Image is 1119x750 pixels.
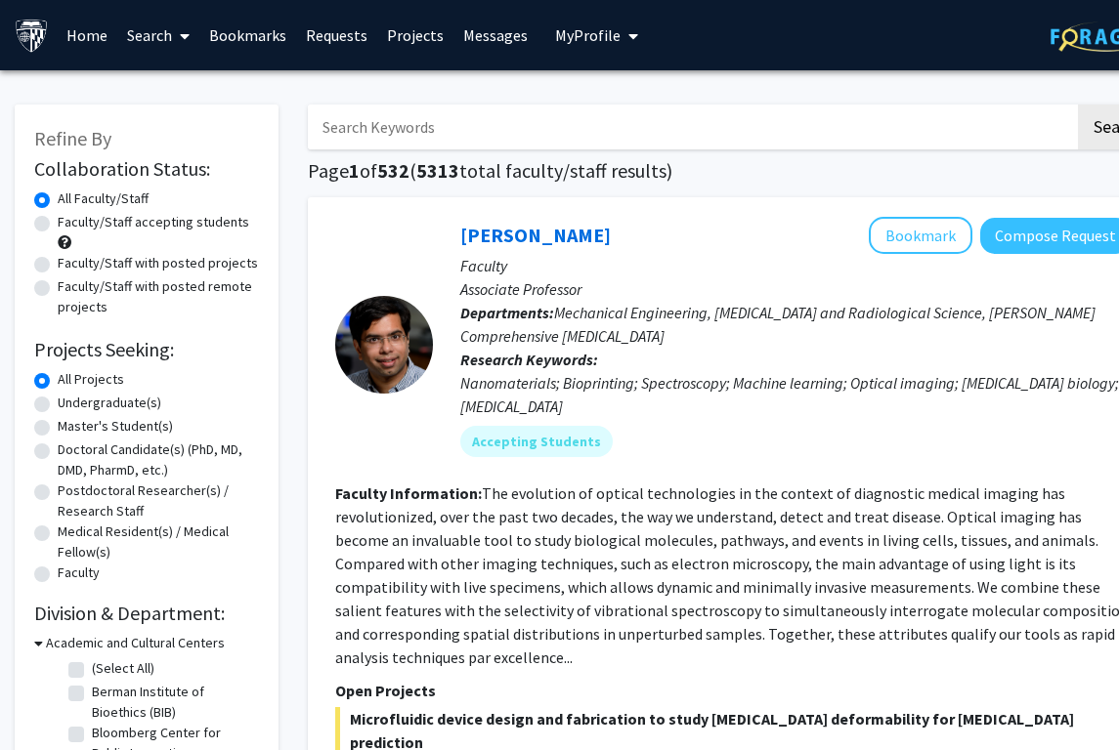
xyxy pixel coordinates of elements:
[58,439,259,480] label: Doctoral Candidate(s) (PhD, MD, DMD, PharmD, etc.)
[58,393,161,413] label: Undergraduate(s)
[460,223,611,247] a: [PERSON_NAME]
[377,1,453,69] a: Projects
[460,350,598,369] b: Research Keywords:
[92,682,254,723] label: Berman Institute of Bioethics (BIB)
[34,126,111,150] span: Refine By
[460,426,613,457] mat-chip: Accepting Students
[92,658,154,679] label: (Select All)
[869,217,972,254] button: Add Ishan Barman to Bookmarks
[58,416,173,437] label: Master's Student(s)
[57,1,117,69] a: Home
[58,521,259,562] label: Medical Resident(s) / Medical Fellow(s)
[58,212,249,232] label: Faculty/Staff accepting students
[15,19,49,53] img: Johns Hopkins University Logo
[46,633,225,653] h3: Academic and Cultural Centers
[58,480,259,521] label: Postdoctoral Researcher(s) / Research Staff
[34,157,259,181] h2: Collaboration Status:
[416,158,459,183] span: 5313
[58,276,259,317] label: Faculty/Staff with posted remote projects
[58,369,124,390] label: All Projects
[199,1,296,69] a: Bookmarks
[308,104,1075,149] input: Search Keywords
[34,602,259,625] h2: Division & Department:
[377,158,409,183] span: 532
[555,25,621,45] span: My Profile
[349,158,360,183] span: 1
[296,1,377,69] a: Requests
[460,303,1096,346] span: Mechanical Engineering, [MEDICAL_DATA] and Radiological Science, [PERSON_NAME] Comprehensive [MED...
[460,303,554,322] b: Departments:
[117,1,199,69] a: Search
[335,483,482,503] b: Faculty Information:
[453,1,538,69] a: Messages
[15,662,83,735] iframe: Chat
[58,188,149,209] label: All Faculty/Staff
[58,562,100,583] label: Faculty
[58,253,258,273] label: Faculty/Staff with posted projects
[34,338,259,361] h2: Projects Seeking:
